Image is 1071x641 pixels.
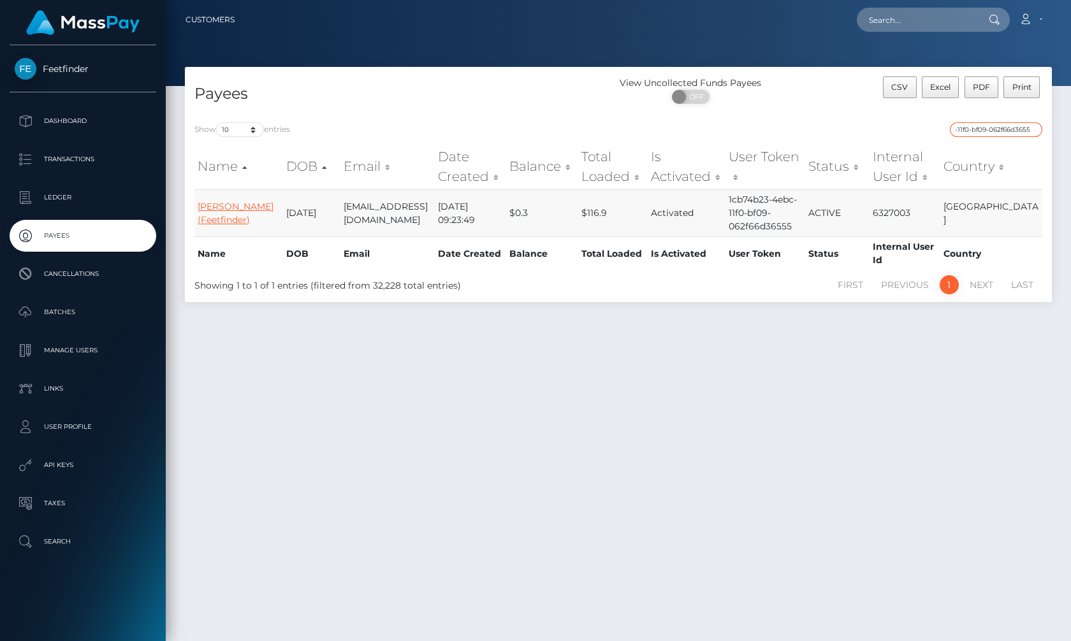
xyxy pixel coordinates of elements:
[216,122,264,137] select: Showentries
[435,144,506,189] th: Date Created: activate to sort column ascending
[15,58,36,80] img: Feetfinder
[198,201,273,226] a: [PERSON_NAME] (Feetfinder)
[340,189,435,236] td: [EMAIL_ADDRESS][DOMAIN_NAME]
[578,189,648,236] td: $116.9
[973,82,990,92] span: PDF
[857,8,977,32] input: Search...
[578,236,648,270] th: Total Loaded
[194,236,283,270] th: Name
[10,487,156,519] a: Taxes
[10,220,156,252] a: Payees
[805,189,870,236] td: ACTIVE
[15,303,151,322] p: Batches
[950,122,1042,137] input: Search transactions
[340,144,435,189] th: Email: activate to sort column ascending
[578,144,648,189] th: Total Loaded: activate to sort column ascending
[1012,82,1031,92] span: Print
[283,189,341,236] td: [DATE]
[940,236,1042,270] th: Country
[26,10,140,35] img: MassPay Logo
[618,76,763,90] div: View Uncollected Funds Payees
[648,236,725,270] th: Is Activated
[15,417,151,436] p: User Profile
[940,189,1042,236] td: [GEOGRAPHIC_DATA]
[10,143,156,175] a: Transactions
[10,63,156,75] span: Feetfinder
[15,264,151,284] p: Cancellations
[10,411,156,443] a: User Profile
[15,150,151,169] p: Transactions
[15,341,151,360] p: Manage Users
[930,82,951,92] span: Excel
[194,122,290,137] label: Show entries
[15,494,151,513] p: Taxes
[870,236,940,270] th: Internal User Id
[186,6,235,33] a: Customers
[15,188,151,207] p: Ledger
[883,76,917,98] button: CSV
[805,236,870,270] th: Status
[15,112,151,131] p: Dashboard
[805,144,870,189] th: Status: activate to sort column ascending
[679,90,711,104] span: OFF
[283,144,341,189] th: DOB: activate to sort column descending
[940,275,959,294] a: 1
[1003,76,1040,98] button: Print
[940,144,1042,189] th: Country: activate to sort column ascending
[506,236,578,270] th: Balance
[10,105,156,137] a: Dashboard
[10,182,156,213] a: Ledger
[648,189,725,236] td: Activated
[891,82,908,92] span: CSV
[435,189,506,236] td: [DATE] 09:23:49
[10,373,156,405] a: Links
[194,274,537,292] div: Showing 1 to 1 of 1 entries (filtered from 32,228 total entries)
[10,296,156,328] a: Batches
[435,236,506,270] th: Date Created
[922,76,959,98] button: Excel
[725,236,805,270] th: User Token
[15,456,151,475] p: API Keys
[15,379,151,398] p: Links
[194,144,283,189] th: Name: activate to sort column ascending
[725,144,805,189] th: User Token: activate to sort column ascending
[506,189,578,236] td: $0.3
[194,83,609,105] h4: Payees
[965,76,999,98] button: PDF
[648,144,725,189] th: Is Activated: activate to sort column ascending
[10,258,156,290] a: Cancellations
[725,189,805,236] td: 1cb74b23-4ebc-11f0-bf09-062f66d36555
[10,335,156,366] a: Manage Users
[10,449,156,481] a: API Keys
[283,236,341,270] th: DOB
[870,144,940,189] th: Internal User Id: activate to sort column ascending
[15,226,151,245] p: Payees
[506,144,578,189] th: Balance: activate to sort column ascending
[15,532,151,551] p: Search
[870,189,940,236] td: 6327003
[340,236,435,270] th: Email
[10,526,156,558] a: Search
